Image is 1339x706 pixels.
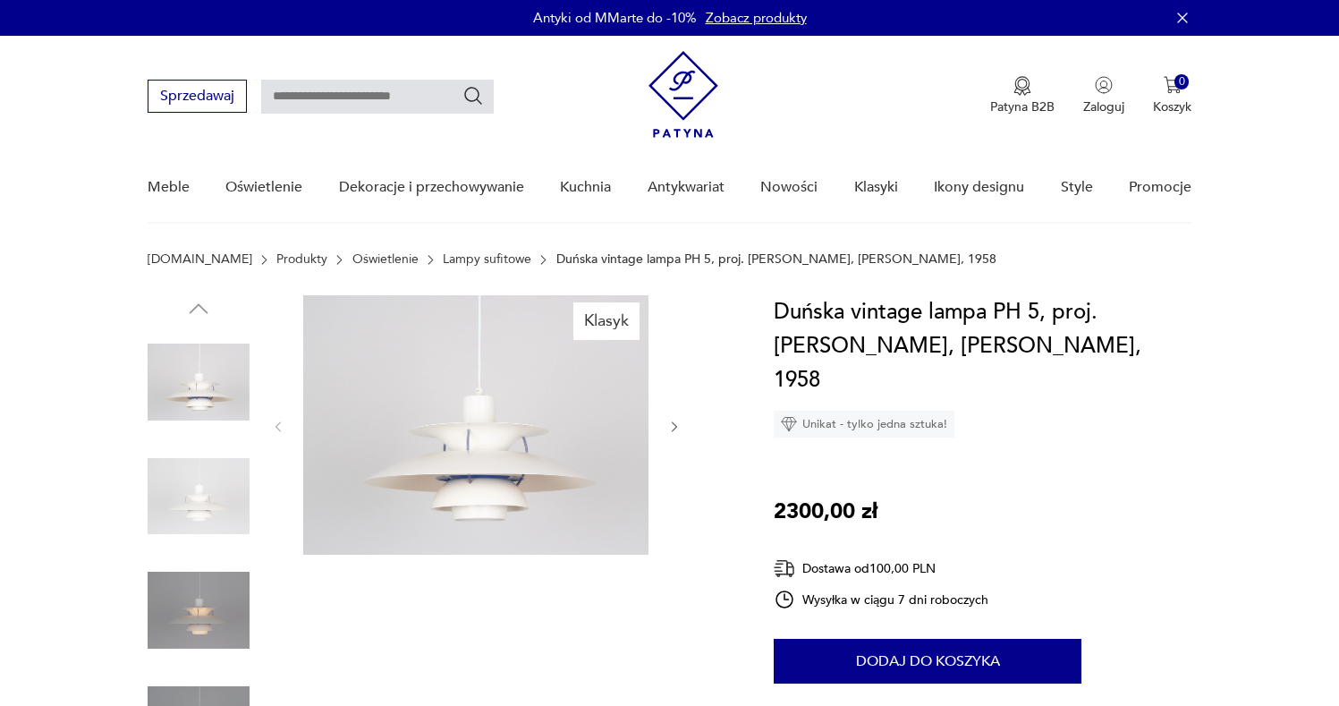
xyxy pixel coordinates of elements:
[303,295,648,555] img: Zdjęcie produktu Duńska vintage lampa PH 5, proj. Poul Henningsen, Louis Poulsen, 1958
[560,153,611,222] a: Kuchnia
[1153,76,1191,115] button: 0Koszyk
[1013,76,1031,96] img: Ikona medalu
[148,91,247,104] a: Sprzedawaj
[462,85,484,106] button: Szukaj
[148,446,250,548] img: Zdjęcie produktu Duńska vintage lampa PH 5, proj. Poul Henningsen, Louis Poulsen, 1958
[352,252,419,267] a: Oświetlenie
[1095,76,1113,94] img: Ikonka użytkownika
[148,331,250,433] img: Zdjęcie produktu Duńska vintage lampa PH 5, proj. Poul Henningsen, Louis Poulsen, 1958
[148,153,190,222] a: Meble
[556,252,996,267] p: Duńska vintage lampa PH 5, proj. [PERSON_NAME], [PERSON_NAME], 1958
[774,411,954,438] div: Unikat - tylko jedna sztuka!
[1164,76,1182,94] img: Ikona koszyka
[1083,98,1124,115] p: Zaloguj
[1061,153,1093,222] a: Style
[774,639,1081,684] button: Dodaj do koszyka
[339,153,524,222] a: Dekoracje i przechowywanie
[148,80,247,113] button: Sprzedawaj
[774,495,877,529] p: 2300,00 zł
[774,589,988,610] div: Wysyłka w ciągu 7 dni roboczych
[276,252,327,267] a: Produkty
[148,559,250,661] img: Zdjęcie produktu Duńska vintage lampa PH 5, proj. Poul Henningsen, Louis Poulsen, 1958
[225,153,302,222] a: Oświetlenie
[533,9,697,27] p: Antyki od MMarte do -10%
[990,76,1055,115] button: Patyna B2B
[443,252,531,267] a: Lampy sufitowe
[1129,153,1191,222] a: Promocje
[1083,76,1124,115] button: Zaloguj
[774,295,1191,397] h1: Duńska vintage lampa PH 5, proj. [PERSON_NAME], [PERSON_NAME], 1958
[1174,74,1190,89] div: 0
[760,153,818,222] a: Nowości
[781,416,797,432] img: Ikona diamentu
[706,9,807,27] a: Zobacz produkty
[934,153,1024,222] a: Ikony designu
[990,98,1055,115] p: Patyna B2B
[774,557,988,580] div: Dostawa od 100,00 PLN
[573,302,640,340] div: Klasyk
[648,153,725,222] a: Antykwariat
[1153,98,1191,115] p: Koszyk
[774,557,795,580] img: Ikona dostawy
[990,76,1055,115] a: Ikona medaluPatyna B2B
[148,252,252,267] a: [DOMAIN_NAME]
[854,153,898,222] a: Klasyki
[648,51,718,138] img: Patyna - sklep z meblami i dekoracjami vintage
